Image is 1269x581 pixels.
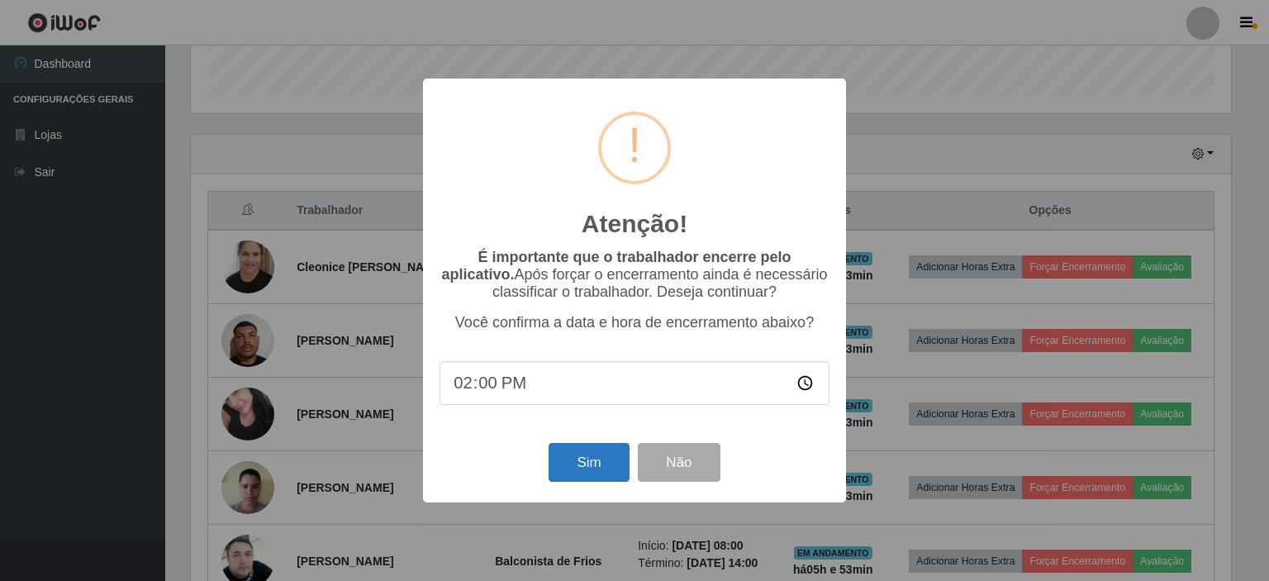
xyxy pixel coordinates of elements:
[582,209,687,239] h2: Atenção!
[549,443,629,482] button: Sim
[440,249,829,301] p: Após forçar o encerramento ainda é necessário classificar o trabalhador. Deseja continuar?
[440,314,829,331] p: Você confirma a data e hora de encerramento abaixo?
[638,443,720,482] button: Não
[441,249,791,283] b: É importante que o trabalhador encerre pelo aplicativo.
